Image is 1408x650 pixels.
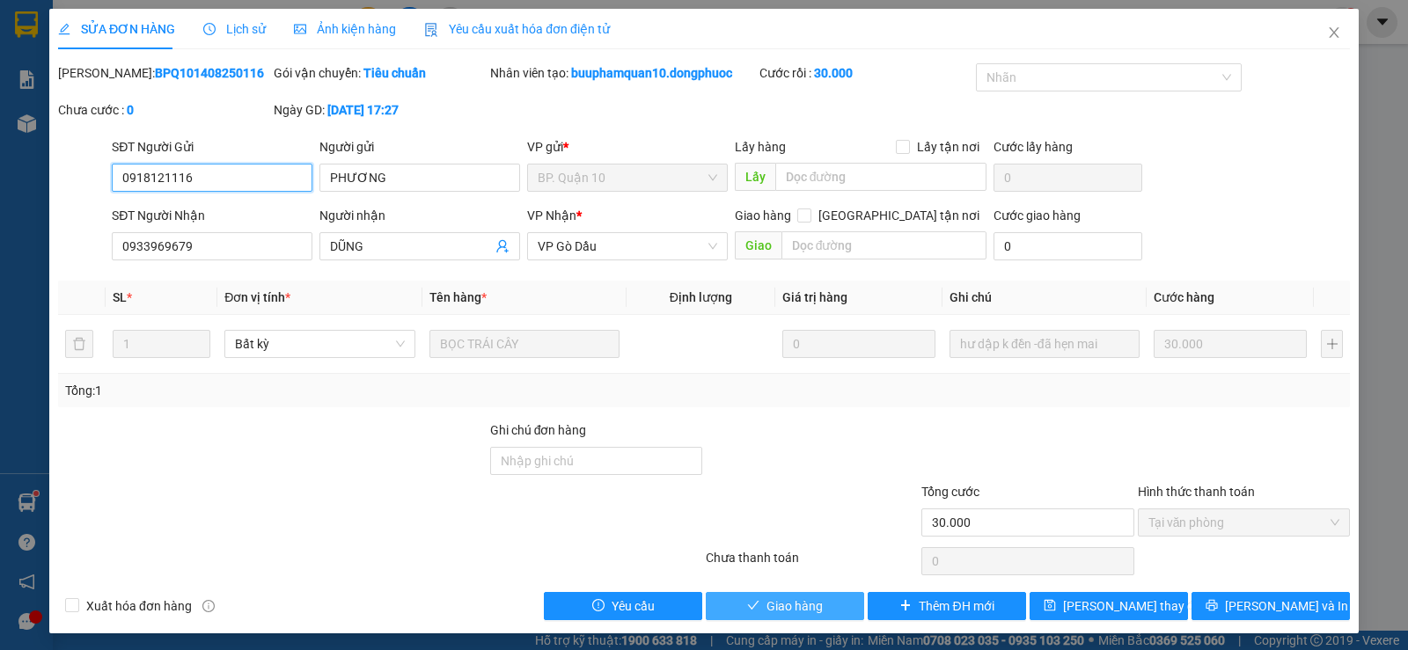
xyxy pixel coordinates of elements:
span: Đơn vị tính [224,290,290,304]
input: 0 [782,330,935,358]
span: Bến xe [GEOGRAPHIC_DATA] [139,28,237,50]
div: Gói vận chuyển: [274,63,486,83]
label: Cước giao hàng [994,208,1081,223]
img: icon [424,23,438,37]
span: Hotline: 19001152 [139,78,216,89]
span: close [1327,26,1341,40]
span: VP Nhận [527,208,576,223]
b: [DATE] 17:27 [327,103,399,117]
b: buuphamquan10.dongphuoc [571,66,732,80]
span: Thêm ĐH mới [919,596,994,616]
input: Ghi chú đơn hàng [490,447,702,475]
div: Người gửi [319,137,520,157]
span: Yêu cầu xuất hóa đơn điện tử [424,22,610,36]
span: printer [1206,599,1218,613]
span: check [747,599,759,613]
div: Tổng: 1 [65,381,545,400]
div: SĐT Người Gửi [112,137,312,157]
span: user-add [495,239,510,253]
button: printer[PERSON_NAME] và In [1192,592,1350,620]
span: 11:06:55 [DATE] [39,128,107,138]
span: picture [294,23,306,35]
span: [GEOGRAPHIC_DATA] tận nơi [811,206,986,225]
span: BP. Quận 10 [538,164,717,191]
span: VP Gò Dầu [538,233,717,259]
div: Chưa thanh toán [704,548,920,579]
button: delete [65,330,93,358]
span: ----------------------------------------- [48,95,216,109]
span: edit [58,23,70,35]
th: Ghi chú [942,281,1147,315]
button: plusThêm ĐH mới [868,592,1026,620]
label: Ghi chú đơn hàng [490,423,587,437]
span: [PERSON_NAME]: [5,113,186,124]
span: Cước hàng [1154,290,1214,304]
input: Ghi Chú [950,330,1140,358]
b: 0 [127,103,134,117]
div: Ngày GD: [274,100,486,120]
span: VPGD1508250010 [88,112,187,125]
span: Yêu cầu [612,596,655,616]
div: Cước rồi : [759,63,972,83]
span: info-circle [202,600,215,612]
span: Giá trị hàng [782,290,847,304]
span: plus [899,599,912,613]
span: Tên hàng [429,290,487,304]
span: Giao hàng [766,596,823,616]
span: Định lượng [670,290,732,304]
b: 30.000 [814,66,853,80]
button: plus [1321,330,1343,358]
input: Dọc đường [775,163,987,191]
span: 01 Võ Văn Truyện, KP.1, Phường 2 [139,53,242,75]
span: Lịch sử [203,22,266,36]
button: save[PERSON_NAME] thay đổi [1030,592,1188,620]
span: Bất kỳ [235,331,404,357]
div: Chưa cước : [58,100,270,120]
img: logo [6,11,84,88]
span: exclamation-circle [592,599,605,613]
div: Người nhận [319,206,520,225]
span: SL [113,290,127,304]
label: Hình thức thanh toán [1138,485,1255,499]
span: Lấy hàng [735,140,786,154]
span: [PERSON_NAME] thay đổi [1063,596,1204,616]
label: Cước lấy hàng [994,140,1073,154]
span: Lấy tận nơi [910,137,986,157]
span: SỬA ĐƠN HÀNG [58,22,175,36]
span: save [1044,599,1056,613]
input: 0 [1154,330,1307,358]
span: Giao hàng [735,208,791,223]
div: VP gửi [527,137,728,157]
span: Tại văn phòng [1148,509,1339,536]
span: clock-circle [203,23,216,35]
span: [PERSON_NAME] và In [1225,596,1348,616]
span: Giao [735,231,781,259]
span: Lấy [735,163,775,191]
b: BPQ101408250116 [155,66,264,80]
input: Cước giao hàng [994,232,1142,260]
span: Tổng cước [921,485,979,499]
input: Dọc đường [781,231,987,259]
span: In ngày: [5,128,107,138]
button: Close [1309,9,1359,58]
div: [PERSON_NAME]: [58,63,270,83]
strong: ĐỒNG PHƯỚC [139,10,241,25]
div: SĐT Người Nhận [112,206,312,225]
b: Tiêu chuẩn [363,66,426,80]
button: exclamation-circleYêu cầu [544,592,702,620]
button: checkGiao hàng [706,592,864,620]
span: Xuất hóa đơn hàng [79,596,199,616]
span: Ảnh kiện hàng [294,22,396,36]
div: Nhân viên tạo: [490,63,757,83]
input: VD: Bàn, Ghế [429,330,620,358]
input: Cước lấy hàng [994,164,1142,192]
